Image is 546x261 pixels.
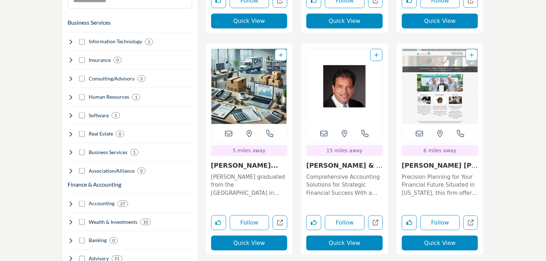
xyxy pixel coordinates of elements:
h4: Business Services: Office supplies, software, tech support, communications, travel [89,149,127,156]
button: Quick View [211,236,288,251]
button: Like listing [306,215,321,230]
a: [PERSON_NAME]... [211,162,278,169]
b: 0 [119,132,121,137]
h4: Banking: Banking, lending. merchant services [89,237,107,244]
div: 1 Results For Information Technology [145,39,153,45]
b: 27 [120,201,125,206]
input: Select Human Resources checkbox [79,94,85,100]
b: 2 [140,76,143,81]
h3: Anthony G. D'Alessio, CPA [211,162,288,169]
b: 1 [135,95,137,100]
div: 27 Results For Accounting [117,201,128,207]
span: 5 miles away [233,148,265,153]
h4: Consulting/Advisory: Business consulting, mergers & acquisitions, growth strategies [89,75,135,82]
input: Select Wealth & Investments checkbox [79,219,85,225]
div: 1 Results For Software [112,112,120,119]
button: Quick View [402,14,478,29]
a: Open Listing in new tab [211,49,287,124]
h3: Couto DeFranco PA [402,162,478,169]
div: 0 Results For Association/Alliance [137,168,146,174]
input: Select Accounting checkbox [79,201,85,207]
a: Comprehensive Accounting Solutions for Strategic Financial Success With a distinguished track rec... [306,171,383,197]
h4: Software: Accounting sotware, tax software, workflow, etc. [89,112,109,119]
b: 1 [114,113,117,118]
button: Follow [325,215,365,230]
button: Follow [420,215,460,230]
button: Like listing [211,215,226,230]
img: Matheson & Associates LLC [307,49,382,124]
h4: Accounting: Financial statements, bookkeeping, auditing [89,200,114,207]
a: Open couto-defranco-pa in new tab [463,216,478,230]
div: 0 Results For Real Estate [116,131,124,137]
div: 2 Results For Consulting/Advisory [137,75,146,82]
span: 6 miles away [424,148,457,153]
a: Open matheson-associates-llc in new tab [368,216,383,230]
h4: Information Technology: Software, cloud services, data management, analytics, automation [89,38,142,45]
p: Comprehensive Accounting Solutions for Strategic Financial Success With a distinguished track rec... [306,173,383,197]
input: Select Information Technology checkbox [79,39,85,45]
p: Precision Planning for Your Financial Future Situated in [US_STATE], this firm offers a comprehen... [402,173,478,197]
input: Select Consulting/Advisory checkbox [79,76,85,82]
p: [PERSON_NAME] graduated from the [GEOGRAPHIC_DATA] in [DATE], and began his accounting career wit... [211,173,288,197]
input: Select Banking checkbox [79,238,85,243]
b: 10 [143,220,148,225]
span: 15 miles away [327,148,363,153]
h3: Matheson & Associates LLC [306,162,383,169]
input: Select Software checkbox [79,113,85,118]
a: [PERSON_NAME] & Associate... [306,162,382,177]
a: Add To List [374,52,379,58]
button: Quick View [306,14,383,29]
a: Open Listing in new tab [402,49,478,124]
button: Like listing [402,215,417,230]
div: 1 Results For Human Resources [132,94,140,100]
input: Select Insurance checkbox [79,57,85,63]
a: [PERSON_NAME] [PERSON_NAME] PA [402,162,478,177]
div: 1 Results For Business Services [130,149,138,156]
input: Select Association/Alliance checkbox [79,168,85,174]
button: Follow [230,215,269,230]
h4: Insurance: Professional liability, healthcare, life insurance, risk management [89,56,111,64]
a: Add To List [279,52,283,58]
div: 10 Results For Wealth & Investments [140,219,151,225]
button: Quick View [402,236,478,251]
img: Anthony G. D'Alessio, CPA [211,49,287,124]
b: 1 [148,39,150,44]
a: Open anthony-g-dalessio-cpa in new tab [273,216,287,230]
b: 1 [133,150,136,155]
div: 0 Results For Insurance [113,57,122,63]
button: Quick View [306,236,383,251]
a: [PERSON_NAME] graduated from the [GEOGRAPHIC_DATA] in [DATE], and began his accounting career wit... [211,171,288,197]
a: Open Listing in new tab [307,49,382,124]
input: Select Real Estate checkbox [79,131,85,137]
button: Quick View [211,14,288,29]
button: Business Services [68,18,111,27]
input: Select Business Services checkbox [79,149,85,155]
a: Add To List [469,52,474,58]
h4: Human Resources: Payroll, benefits, HR consulting, talent acquisition, training [89,93,129,100]
h4: Real Estate: Commercial real estate, office space, property management, home loans [89,130,113,137]
a: Precision Planning for Your Financial Future Situated in [US_STATE], this firm offers a comprehen... [402,171,478,197]
h4: Wealth & Investments: Wealth management, retirement planning, investing strategies [89,218,137,226]
div: 0 Results For Banking [109,237,118,244]
b: 0 [112,238,115,243]
h4: Association/Alliance: Membership/trade associations and CPA firm alliances [89,167,135,174]
button: Finance & Accounting [68,180,122,189]
b: 0 [140,168,143,173]
img: Couto DeFranco PA [402,49,478,124]
b: 0 [116,58,119,63]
